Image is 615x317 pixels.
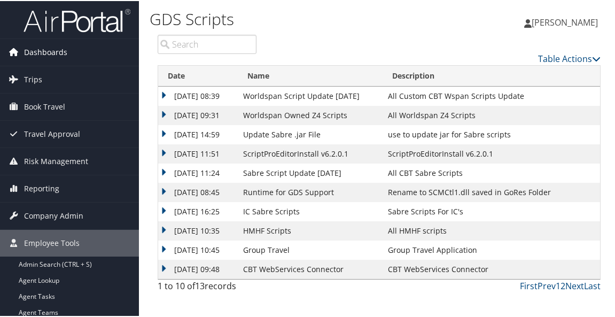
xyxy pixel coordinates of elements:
span: Reporting [24,174,59,201]
th: Date: activate to sort column ascending [158,65,238,86]
td: Worldspan Owned Z4 Scripts [238,105,383,124]
span: Company Admin [24,202,83,228]
span: Employee Tools [24,229,80,256]
td: All Custom CBT Wspan Scripts Update [383,86,600,105]
td: Rename to SCMCtl1.dll saved in GoRes Folder [383,182,600,201]
th: Name: activate to sort column ascending [238,65,383,86]
td: CBT WebServices Connector [383,259,600,278]
span: Trips [24,65,42,92]
a: 2 [560,279,565,291]
a: Last [584,279,601,291]
h1: GDS Scripts [150,7,456,29]
td: [DATE] 16:25 [158,201,238,220]
td: [DATE] 11:51 [158,143,238,163]
td: All CBT Sabre Scripts [383,163,600,182]
td: All Worldspan Z4 Scripts [383,105,600,124]
td: [DATE] 10:45 [158,239,238,259]
td: Group Travel [238,239,383,259]
span: Dashboards [24,38,67,65]
a: Prev [538,279,556,291]
td: All HMHF scripts [383,220,600,239]
span: Book Travel [24,92,65,119]
td: HMHF Scripts [238,220,383,239]
td: IC Sabre Scripts [238,201,383,220]
td: Worldspan Script Update [DATE] [238,86,383,105]
a: First [520,279,538,291]
th: Description: activate to sort column ascending [383,65,600,86]
span: Travel Approval [24,120,80,146]
a: Next [565,279,584,291]
a: Table Actions [538,52,601,64]
td: [DATE] 11:24 [158,163,238,182]
td: [DATE] 08:45 [158,182,238,201]
td: use to update jar for Sabre scripts [383,124,600,143]
input: Search [158,34,256,53]
td: [DATE] 09:48 [158,259,238,278]
td: Sabre Script Update [DATE] [238,163,383,182]
td: ScriptProEditorInstall v6.2.0.1 [383,143,600,163]
td: [DATE] 10:35 [158,220,238,239]
div: 1 to 10 of records [158,279,256,297]
span: Risk Management [24,147,88,174]
img: airportal-logo.png [24,7,130,32]
a: 1 [556,279,560,291]
td: Update Sabre .jar File [238,124,383,143]
span: [PERSON_NAME] [532,16,598,27]
td: [DATE] 14:59 [158,124,238,143]
td: Sabre Scripts For IC's [383,201,600,220]
td: [DATE] 09:31 [158,105,238,124]
span: 13 [195,279,205,291]
a: [PERSON_NAME] [524,5,609,37]
td: ScriptProEditorInstall v6.2.0.1 [238,143,383,163]
td: [DATE] 08:39 [158,86,238,105]
td: Group Travel Application [383,239,600,259]
td: CBT WebServices Connector [238,259,383,278]
td: Runtime for GDS Support [238,182,383,201]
